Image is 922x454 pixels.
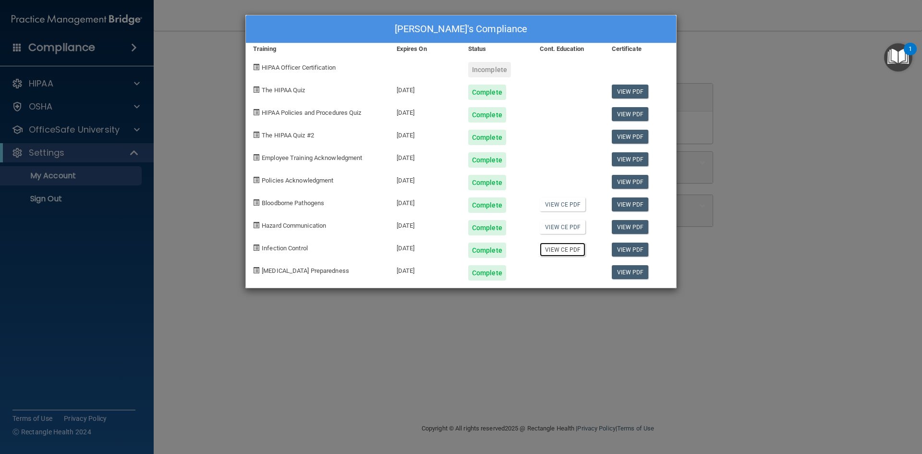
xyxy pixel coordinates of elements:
[884,43,912,72] button: Open Resource Center, 1 new notification
[612,265,649,279] a: View PDF
[468,220,506,235] div: Complete
[262,245,308,252] span: Infection Control
[468,243,506,258] div: Complete
[262,64,336,71] span: HIPAA Officer Certification
[612,197,649,211] a: View PDF
[540,197,585,211] a: View CE PDF
[246,43,389,55] div: Training
[262,109,361,116] span: HIPAA Policies and Procedures Quiz
[612,107,649,121] a: View PDF
[389,235,461,258] div: [DATE]
[533,43,604,55] div: Cont. Education
[262,154,362,161] span: Employee Training Acknowledgment
[389,123,461,145] div: [DATE]
[389,43,461,55] div: Expires On
[540,220,585,234] a: View CE PDF
[468,85,506,100] div: Complete
[262,199,324,207] span: Bloodborne Pathogens
[461,43,533,55] div: Status
[389,258,461,281] div: [DATE]
[612,85,649,98] a: View PDF
[389,168,461,190] div: [DATE]
[468,152,506,168] div: Complete
[468,175,506,190] div: Complete
[389,145,461,168] div: [DATE]
[612,130,649,144] a: View PDF
[389,77,461,100] div: [DATE]
[468,130,506,145] div: Complete
[468,107,506,123] div: Complete
[262,267,349,274] span: [MEDICAL_DATA] Preparedness
[262,86,305,94] span: The HIPAA Quiz
[468,197,506,213] div: Complete
[909,49,912,61] div: 1
[389,100,461,123] div: [DATE]
[468,62,511,77] div: Incomplete
[612,220,649,234] a: View PDF
[612,152,649,166] a: View PDF
[540,243,585,257] a: View CE PDF
[605,43,676,55] div: Certificate
[612,175,649,189] a: View PDF
[262,222,326,229] span: Hazard Communication
[246,15,676,43] div: [PERSON_NAME]'s Compliance
[612,243,649,257] a: View PDF
[262,177,333,184] span: Policies Acknowledgment
[389,190,461,213] div: [DATE]
[468,265,506,281] div: Complete
[389,213,461,235] div: [DATE]
[262,132,314,139] span: The HIPAA Quiz #2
